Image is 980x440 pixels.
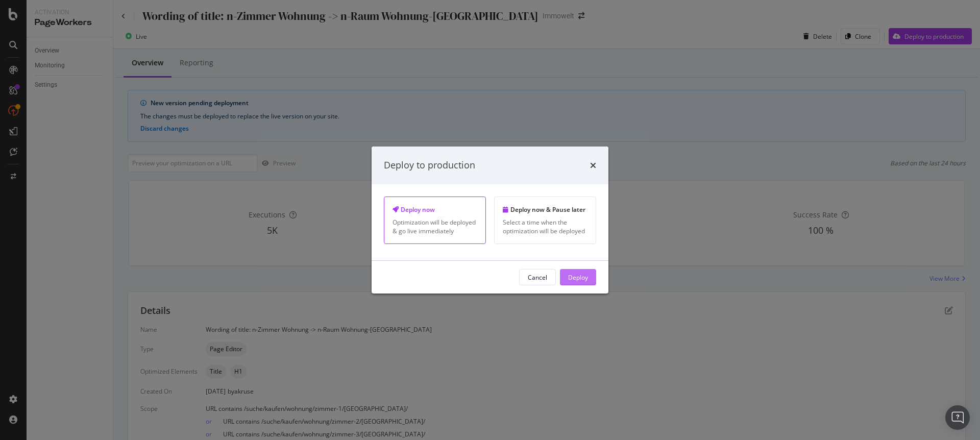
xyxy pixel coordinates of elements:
[384,159,475,172] div: Deploy to production
[519,269,556,285] button: Cancel
[590,159,596,172] div: times
[560,269,596,285] button: Deploy
[372,146,608,294] div: modal
[503,218,587,235] div: Select a time when the optimization will be deployed
[945,405,970,430] div: Open Intercom Messenger
[528,273,547,281] div: Cancel
[503,205,587,214] div: Deploy now & Pause later
[393,205,477,214] div: Deploy now
[393,218,477,235] div: Optimization will be deployed & go live immediately
[568,273,588,281] div: Deploy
